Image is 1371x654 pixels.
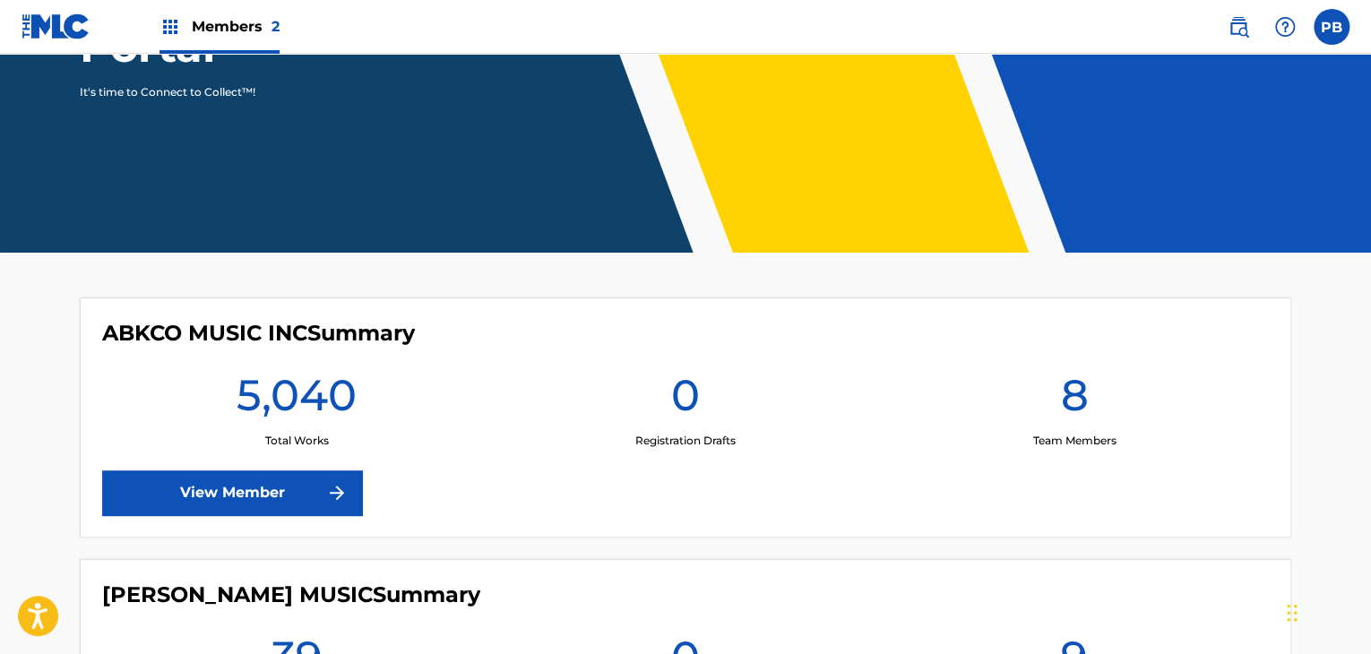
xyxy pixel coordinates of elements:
[1287,586,1298,640] div: Drag
[671,368,700,433] h1: 0
[1314,9,1349,45] div: User Menu
[1228,16,1249,38] img: search
[326,482,348,503] img: f7272a7cc735f4ea7f67.svg
[1274,16,1296,38] img: help
[237,368,357,433] h1: 5,040
[160,16,181,38] img: Top Rightsholders
[1032,433,1116,449] p: Team Members
[192,16,280,37] span: Members
[1281,568,1371,654] iframe: Chat Widget
[102,581,480,608] h4: BEN MARGULIES MUSIC
[22,13,91,39] img: MLC Logo
[272,18,280,35] span: 2
[635,433,736,449] p: Registration Drafts
[1220,9,1256,45] a: Public Search
[102,470,362,515] a: View Member
[102,320,415,347] h4: ABKCO MUSIC INC
[1267,9,1303,45] div: Help
[1060,368,1088,433] h1: 8
[80,84,391,100] p: It's time to Connect to Collect™!
[264,433,328,449] p: Total Works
